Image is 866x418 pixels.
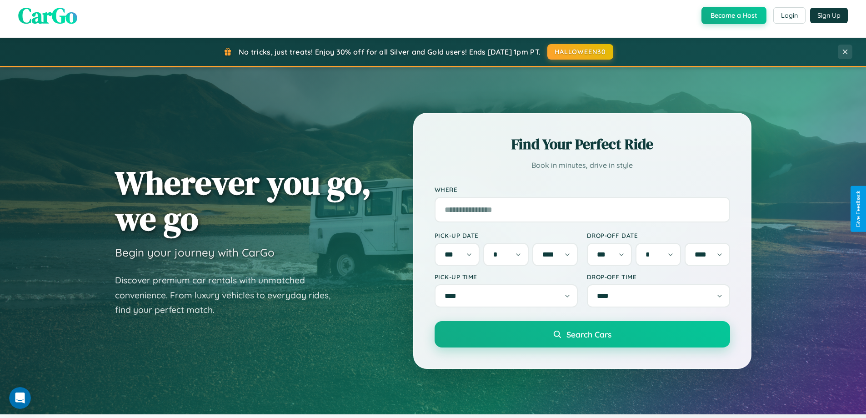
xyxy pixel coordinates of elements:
span: CarGo [18,0,77,30]
label: Where [435,186,730,193]
label: Pick-up Time [435,273,578,281]
button: Search Cars [435,321,730,347]
button: HALLOWEEN30 [547,44,613,60]
p: Book in minutes, drive in style [435,159,730,172]
span: Search Cars [566,329,611,339]
label: Drop-off Time [587,273,730,281]
h1: Wherever you go, we go [115,165,371,237]
h2: Find Your Perfect Ride [435,134,730,154]
div: Give Feedback [855,191,861,227]
h3: Begin your journey with CarGo [115,246,275,259]
p: Discover premium car rentals with unmatched convenience. From luxury vehicles to everyday rides, ... [115,273,342,317]
button: Sign Up [810,8,848,23]
button: Login [773,7,806,24]
label: Pick-up Date [435,232,578,239]
label: Drop-off Date [587,232,730,239]
iframe: Intercom live chat [9,387,31,409]
button: Become a Host [701,7,766,24]
span: No tricks, just treats! Enjoy 30% off for all Silver and Gold users! Ends [DATE] 1pm PT. [239,47,541,56]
